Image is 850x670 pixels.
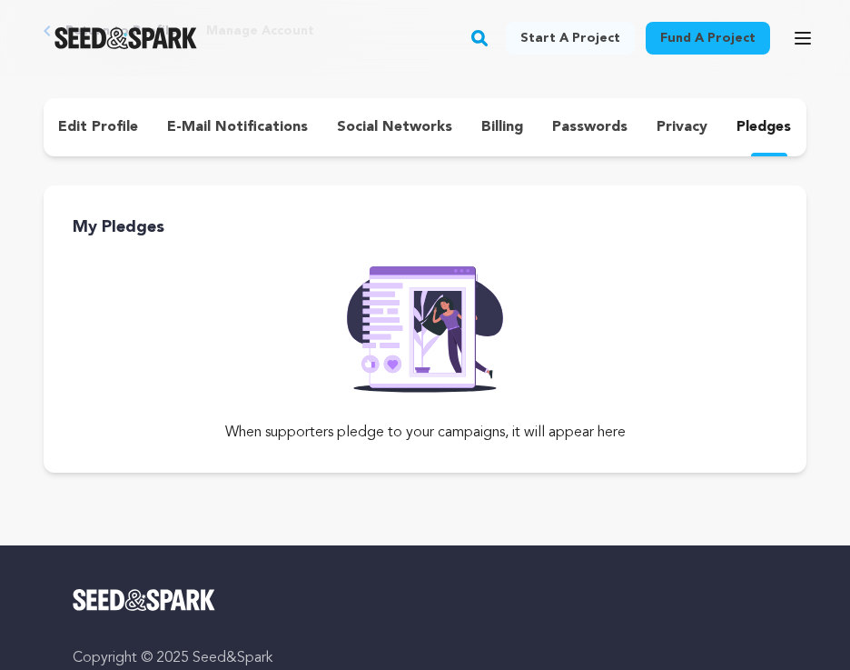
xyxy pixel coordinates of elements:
p: billing [481,116,523,138]
button: social networks [322,113,467,142]
a: Seed&Spark Homepage [54,27,197,49]
button: passwords [538,113,642,142]
p: privacy [657,116,707,138]
p: pledges [736,116,791,138]
h3: My Pledges [73,215,806,240]
button: billing [467,113,538,142]
a: Fund a project [646,22,770,55]
a: Start a project [506,22,635,55]
p: e-mail notifications [167,116,308,138]
button: edit profile [44,113,153,142]
img: Seed&Spark Logo Dark Mode [54,27,197,49]
p: edit profile [58,116,138,138]
img: Seed&Spark Rafiki Image [332,255,518,393]
p: social networks [337,116,452,138]
p: Copyright © 2025 Seed&Spark [73,647,777,669]
button: pledges [722,113,806,142]
img: Seed&Spark Logo [73,589,215,611]
p: passwords [552,116,628,138]
p: When supporters pledge to your campaigns, it will appear here [44,422,806,444]
button: privacy [642,113,722,142]
a: Seed&Spark Homepage [73,589,777,611]
button: e-mail notifications [153,113,322,142]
